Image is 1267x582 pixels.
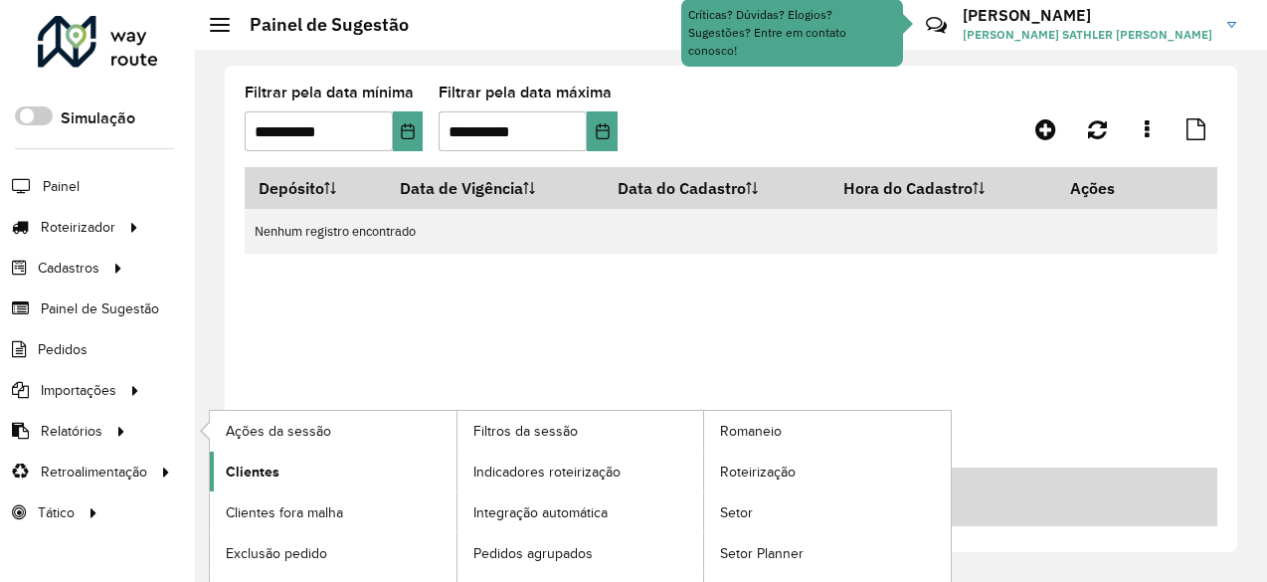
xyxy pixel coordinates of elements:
button: Choose Date [587,111,617,151]
h2: Painel de Sugestão [230,14,409,36]
span: Clientes [226,462,279,483]
a: Setor [704,492,951,532]
span: Cadastros [38,258,99,279]
a: Romaneio [704,411,951,451]
span: Roteirizador [41,217,115,238]
span: Painel de Sugestão [41,298,159,319]
span: Setor Planner [720,543,804,564]
th: Data de Vigência [386,167,605,209]
a: Clientes fora malha [210,492,456,532]
a: Roteirização [704,452,951,491]
a: Pedidos agrupados [457,533,704,573]
span: Importações [41,380,116,401]
th: Ações [1056,167,1176,209]
span: Exclusão pedido [226,543,327,564]
a: Ações da sessão [210,411,456,451]
span: Pedidos agrupados [473,543,593,564]
span: Painel [43,176,80,197]
span: Roteirização [720,462,796,483]
a: Contato Rápido [915,4,958,47]
a: Setor Planner [704,533,951,573]
a: Clientes [210,452,456,491]
span: Setor [720,502,753,523]
button: Choose Date [393,111,423,151]
span: Relatórios [41,421,102,442]
span: Integração automática [473,502,608,523]
a: Integração automática [457,492,704,532]
h3: [PERSON_NAME] [963,6,1212,25]
a: Indicadores roteirização [457,452,704,491]
th: Depósito [245,167,386,209]
td: Nenhum registro encontrado [245,209,1217,254]
span: [PERSON_NAME] SATHLER [PERSON_NAME] [963,26,1212,44]
span: Retroalimentação [41,462,147,483]
span: Clientes fora malha [226,502,343,523]
span: Indicadores roteirização [473,462,621,483]
span: Ações da sessão [226,421,331,442]
span: Pedidos [38,339,88,360]
a: Filtros da sessão [457,411,704,451]
span: Romaneio [720,421,782,442]
span: Filtros da sessão [473,421,578,442]
label: Simulação [61,106,135,130]
span: Tático [38,502,75,523]
th: Hora do Cadastro [829,167,1056,209]
label: Filtrar pela data máxima [439,81,612,104]
th: Data do Cadastro [605,167,830,209]
label: Filtrar pela data mínima [245,81,414,104]
a: Exclusão pedido [210,533,456,573]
